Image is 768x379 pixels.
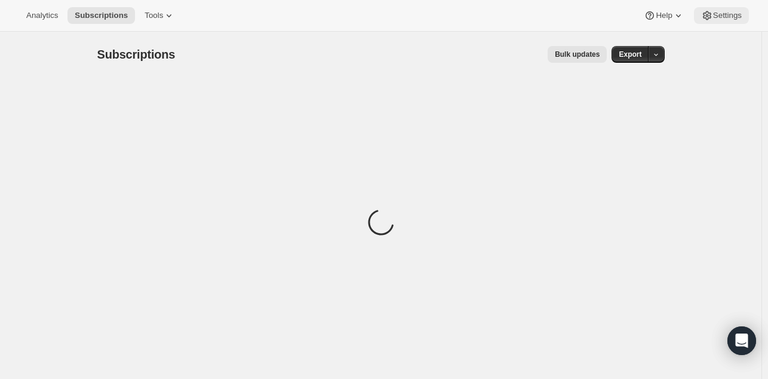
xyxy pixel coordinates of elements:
button: Settings [694,7,749,24]
span: Help [656,11,672,20]
span: Subscriptions [75,11,128,20]
span: Subscriptions [97,48,176,61]
button: Analytics [19,7,65,24]
button: Export [612,46,649,63]
button: Tools [137,7,182,24]
span: Export [619,50,641,59]
button: Bulk updates [548,46,607,63]
span: Bulk updates [555,50,600,59]
span: Settings [713,11,742,20]
span: Analytics [26,11,58,20]
div: Open Intercom Messenger [727,326,756,355]
button: Subscriptions [67,7,135,24]
button: Help [637,7,691,24]
span: Tools [145,11,163,20]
